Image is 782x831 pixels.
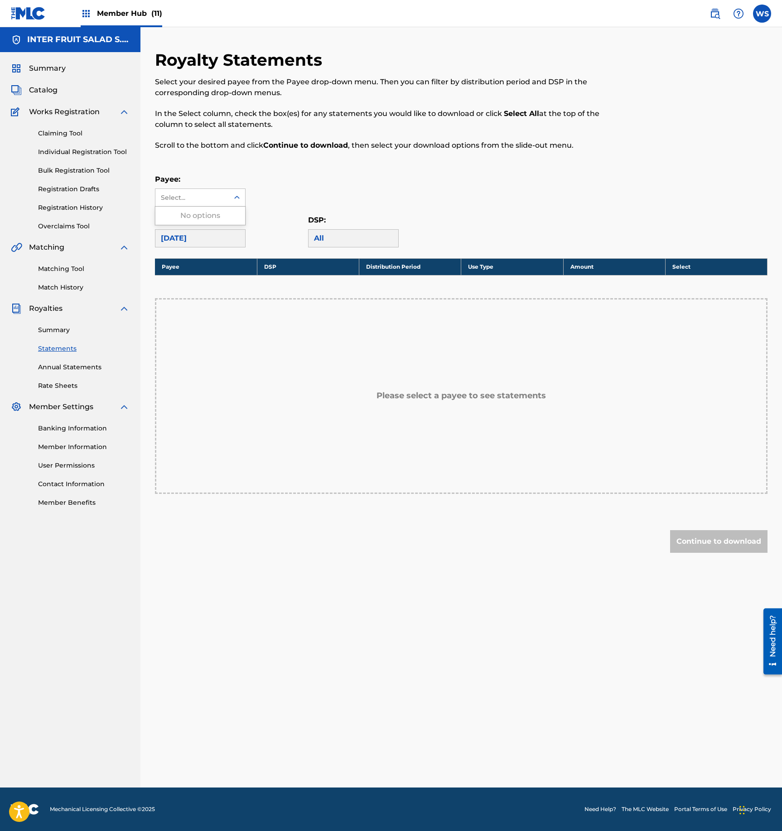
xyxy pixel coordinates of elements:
[757,604,782,680] iframe: Resource Center
[504,109,539,118] strong: Select All
[29,242,64,253] span: Matching
[119,106,130,117] img: expand
[38,498,130,507] a: Member Benefits
[308,216,326,224] label: DSP:
[155,77,627,98] p: Select your desired payee from the Payee drop-down menu. Then you can filter by distribution peri...
[155,175,180,184] label: Payee:
[27,34,130,45] h5: INTER FRUIT SALAD S.R.O.
[29,401,93,412] span: Member Settings
[29,63,66,74] span: Summary
[706,5,724,23] a: Public Search
[29,106,100,117] span: Works Registration
[29,303,63,314] span: Royalties
[155,108,627,130] p: In the Select column, check the box(es) for any statements you would like to download or click at...
[257,258,359,275] th: DSP
[665,258,767,275] th: Select
[733,8,744,19] img: help
[729,5,748,23] div: Help
[38,129,130,138] a: Claiming Tool
[11,63,22,74] img: Summary
[11,106,23,117] img: Works Registration
[11,401,22,412] img: Member Settings
[155,50,327,70] h2: Royalty Statements
[563,258,665,275] th: Amount
[38,325,130,335] a: Summary
[38,222,130,231] a: Overclaims Tool
[11,34,22,45] img: Accounts
[674,805,727,813] a: Portal Terms of Use
[161,193,222,203] div: Select...
[11,242,22,253] img: Matching
[753,5,771,23] div: User Menu
[38,264,130,274] a: Matching Tool
[359,258,461,275] th: Distribution Period
[38,381,130,391] a: Rate Sheets
[11,804,39,815] img: logo
[461,258,563,275] th: Use Type
[739,797,745,824] div: Drag
[11,7,46,20] img: MLC Logo
[119,242,130,253] img: expand
[155,207,245,225] div: No options
[622,805,669,813] a: The MLC Website
[38,479,130,489] a: Contact Information
[11,85,58,96] a: CatalogCatalog
[38,166,130,175] a: Bulk Registration Tool
[263,141,348,150] strong: Continue to download
[38,344,130,353] a: Statements
[38,203,130,213] a: Registration History
[155,140,627,151] p: Scroll to the bottom and click , then select your download options from the slide-out menu.
[733,805,771,813] a: Privacy Policy
[38,461,130,470] a: User Permissions
[710,8,720,19] img: search
[38,147,130,157] a: Individual Registration Tool
[737,788,782,831] iframe: Chat Widget
[97,8,162,19] span: Member Hub
[11,303,22,314] img: Royalties
[38,283,130,292] a: Match History
[377,391,546,401] h5: Please select a payee to see statements
[11,85,22,96] img: Catalog
[38,442,130,452] a: Member Information
[38,184,130,194] a: Registration Drafts
[50,805,155,813] span: Mechanical Licensing Collective © 2025
[29,85,58,96] span: Catalog
[81,8,92,19] img: Top Rightsholders
[119,303,130,314] img: expand
[38,424,130,433] a: Banking Information
[119,401,130,412] img: expand
[584,805,616,813] a: Need Help?
[38,362,130,372] a: Annual Statements
[155,258,257,275] th: Payee
[151,9,162,18] span: (11)
[11,63,66,74] a: SummarySummary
